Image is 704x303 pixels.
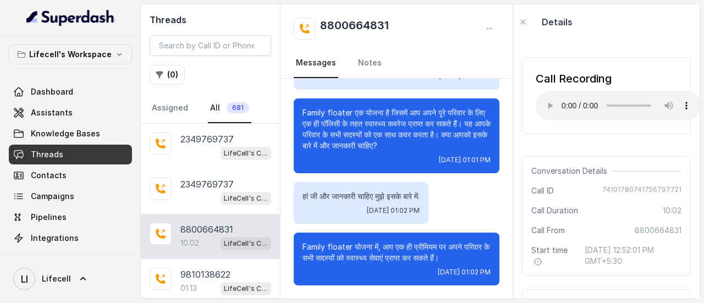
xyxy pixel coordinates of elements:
[302,107,491,151] p: Family floater एक योजना है जिसमें आप अपने पूरे परिवार के लिए एक ही पॉलिसी के तहत स्वास्थ्य कवरेज ...
[227,102,249,113] span: 681
[150,93,271,123] nav: Tabs
[9,263,132,294] a: Lifecell
[150,65,185,85] button: (0)
[531,245,575,267] span: Start time
[31,86,73,97] span: Dashboard
[208,93,251,123] a: All681
[9,124,132,144] a: Knowledge Bases
[439,156,491,164] span: [DATE] 01:01 PM
[31,170,67,181] span: Contacts
[31,107,73,118] span: Assistants
[31,233,79,244] span: Integrations
[356,48,384,78] a: Notes
[635,225,681,236] span: 8800664831
[150,93,190,123] a: Assigned
[9,166,132,185] a: Contacts
[29,48,112,61] p: Lifecell's Workspace
[150,13,271,26] h2: Threads
[9,207,132,227] a: Pipelines
[542,15,573,29] p: Details
[31,149,63,160] span: Threads
[9,82,132,102] a: Dashboard
[180,178,234,191] p: 2349769737
[294,48,338,78] a: Messages
[531,205,578,216] span: Call Duration
[531,225,565,236] span: Call From
[31,128,100,139] span: Knowledge Bases
[31,254,79,265] span: API Settings
[26,9,115,26] img: light.svg
[9,249,132,269] a: API Settings
[536,71,701,86] div: Call Recording
[21,273,28,285] text: LI
[180,238,199,249] p: 10:02
[180,268,230,281] p: 9810138622
[302,191,420,202] p: हां जी और जानकारी चाहिए मुझे इसके बारे में.
[180,283,197,294] p: 01:13
[438,268,491,277] span: [DATE] 01:02 PM
[180,223,233,236] p: 8800664831
[663,205,681,216] span: 10:02
[224,148,268,159] p: LifeCell's Call Assistant
[224,193,268,204] p: LifeCell's Call Assistant
[320,18,389,40] h2: 8800664831
[9,228,132,248] a: Integrations
[31,212,67,223] span: Pipelines
[224,283,268,294] p: LifeCell's Call Assistant
[536,91,701,120] audio: Your browser does not support the audio element.
[9,45,132,64] button: Lifecell's Workspace
[9,186,132,206] a: Campaigns
[224,238,268,249] p: LifeCell's Call Assistant
[531,166,612,177] span: Conversation Details
[302,241,491,263] p: Family floater योजना में, आप एक ही प्रीमियम पर अपने परिवार के सभी सदस्यों को स्वास्थ्य सेवाएं प्र...
[294,48,499,78] nav: Tabs
[31,191,74,202] span: Campaigns
[9,103,132,123] a: Assistants
[531,185,554,196] span: Call ID
[367,206,420,215] span: [DATE] 01:02 PM
[150,35,271,56] input: Search by Call ID or Phone Number
[42,273,71,284] span: Lifecell
[585,245,681,267] span: [DATE] 12:52:01 PM GMT+5:30
[602,185,681,196] span: 74101780741756797721
[9,145,132,164] a: Threads
[180,133,234,146] p: 2349769737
